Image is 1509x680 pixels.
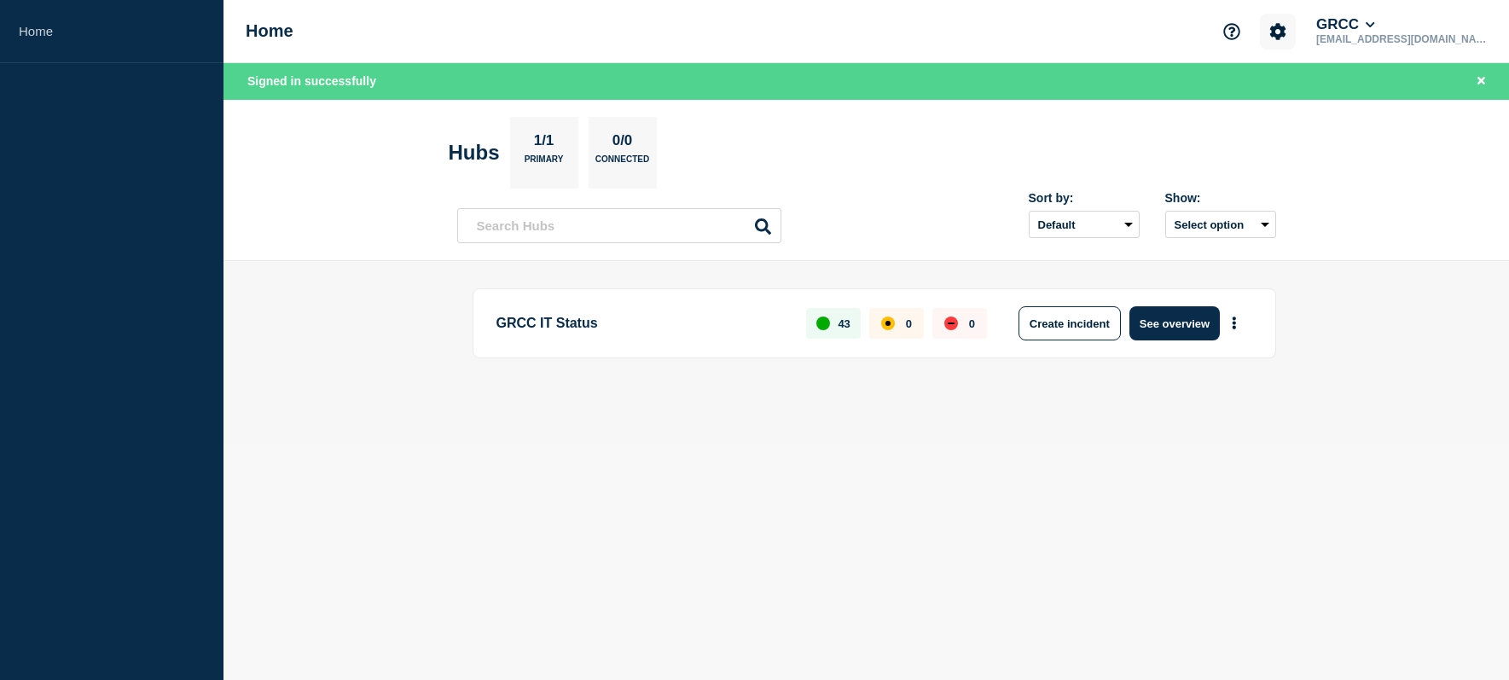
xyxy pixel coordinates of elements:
[969,317,975,330] p: 0
[1223,308,1245,340] button: More actions
[816,317,830,330] div: up
[1214,14,1250,49] button: Support
[1029,191,1140,205] div: Sort by:
[1165,211,1276,238] button: Select option
[1129,306,1220,340] button: See overview
[457,208,781,243] input: Search Hubs
[906,317,912,330] p: 0
[944,317,958,330] div: down
[595,154,649,172] p: Connected
[1260,14,1296,49] button: Account settings
[1029,211,1140,238] select: Sort by
[606,132,639,154] p: 0/0
[1313,33,1490,45] p: [EMAIL_ADDRESS][DOMAIN_NAME]
[527,132,560,154] p: 1/1
[1313,16,1378,33] button: GRCC
[496,306,787,340] p: GRCC IT Status
[1165,191,1276,205] div: Show:
[525,154,564,172] p: Primary
[246,21,293,41] h1: Home
[838,317,850,330] p: 43
[449,141,500,165] h2: Hubs
[247,74,376,88] span: Signed in successfully
[1471,72,1492,91] button: Close banner
[881,317,895,330] div: affected
[1019,306,1121,340] button: Create incident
